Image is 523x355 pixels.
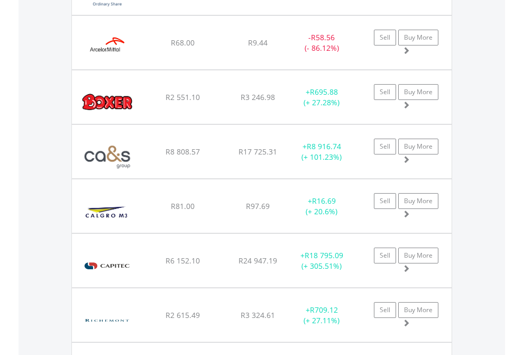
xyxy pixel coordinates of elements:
[311,32,335,42] span: R58.56
[374,139,396,154] a: Sell
[77,84,138,121] img: EQU.ZA.BOX.png
[289,87,355,108] div: + (+ 27.28%)
[77,193,137,230] img: EQU.ZA.CGR.png
[241,92,275,102] span: R3 246.98
[312,196,336,206] span: R16.69
[246,201,270,211] span: R97.69
[238,147,277,157] span: R17 725.31
[398,302,438,318] a: Buy More
[398,84,438,100] a: Buy More
[166,256,200,266] span: R6 152.10
[289,32,355,53] div: - (- 86.12%)
[398,30,438,45] a: Buy More
[289,305,355,326] div: + (+ 27.11%)
[398,248,438,263] a: Buy More
[374,30,396,45] a: Sell
[310,87,338,97] span: R695.88
[289,250,355,271] div: + (+ 305.51%)
[289,141,355,162] div: + (+ 101.23%)
[77,29,137,67] img: EQU.ZA.ACL.png
[166,310,200,320] span: R2 615.49
[374,84,396,100] a: Sell
[241,310,275,320] span: R3 324.61
[248,38,268,48] span: R9.44
[166,92,200,102] span: R2 551.10
[398,139,438,154] a: Buy More
[171,201,195,211] span: R81.00
[374,248,396,263] a: Sell
[374,302,396,318] a: Sell
[238,256,277,266] span: R24 947.19
[398,193,438,209] a: Buy More
[310,305,338,315] span: R709.12
[374,193,396,209] a: Sell
[305,250,343,260] span: R18 795.09
[166,147,200,157] span: R8 808.57
[77,138,138,176] img: EQU.ZA.CAA.png
[77,247,137,285] img: EQU.ZA.CPI.png
[289,196,355,217] div: + (+ 20.6%)
[171,38,195,48] span: R68.00
[77,302,137,339] img: EQU.ZA.CFR.png
[307,141,341,151] span: R8 916.74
